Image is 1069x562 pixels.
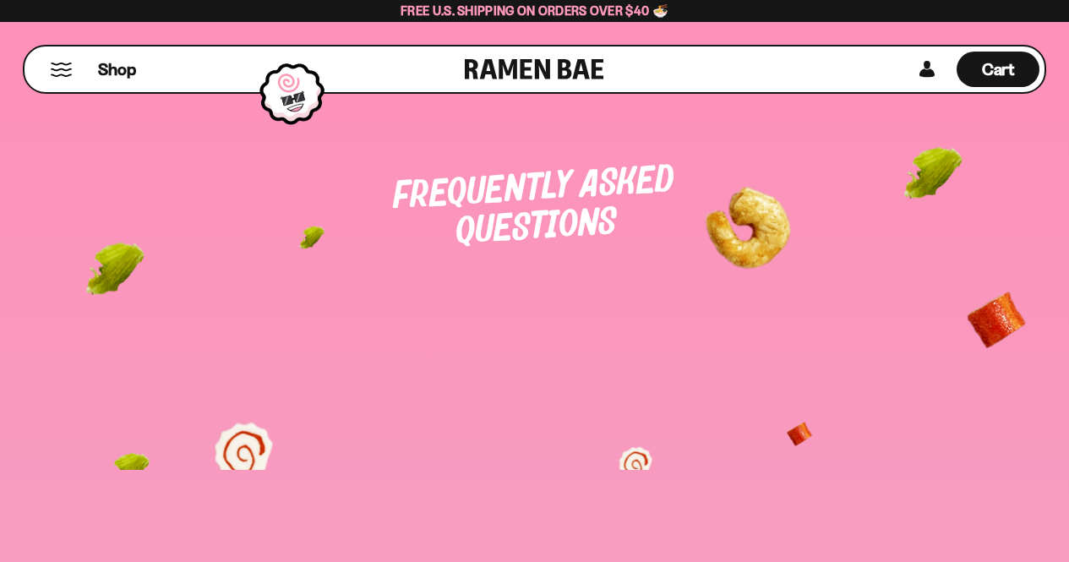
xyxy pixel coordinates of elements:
div: Cart [957,46,1039,92]
span: Frequently Asked Questions [391,161,675,251]
a: Shop [98,52,136,87]
span: Cart [982,59,1015,79]
button: Mobile Menu Trigger [50,63,73,77]
span: Free U.S. Shipping on Orders over $40 🍜 [401,3,668,19]
span: Shop [98,58,136,81]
